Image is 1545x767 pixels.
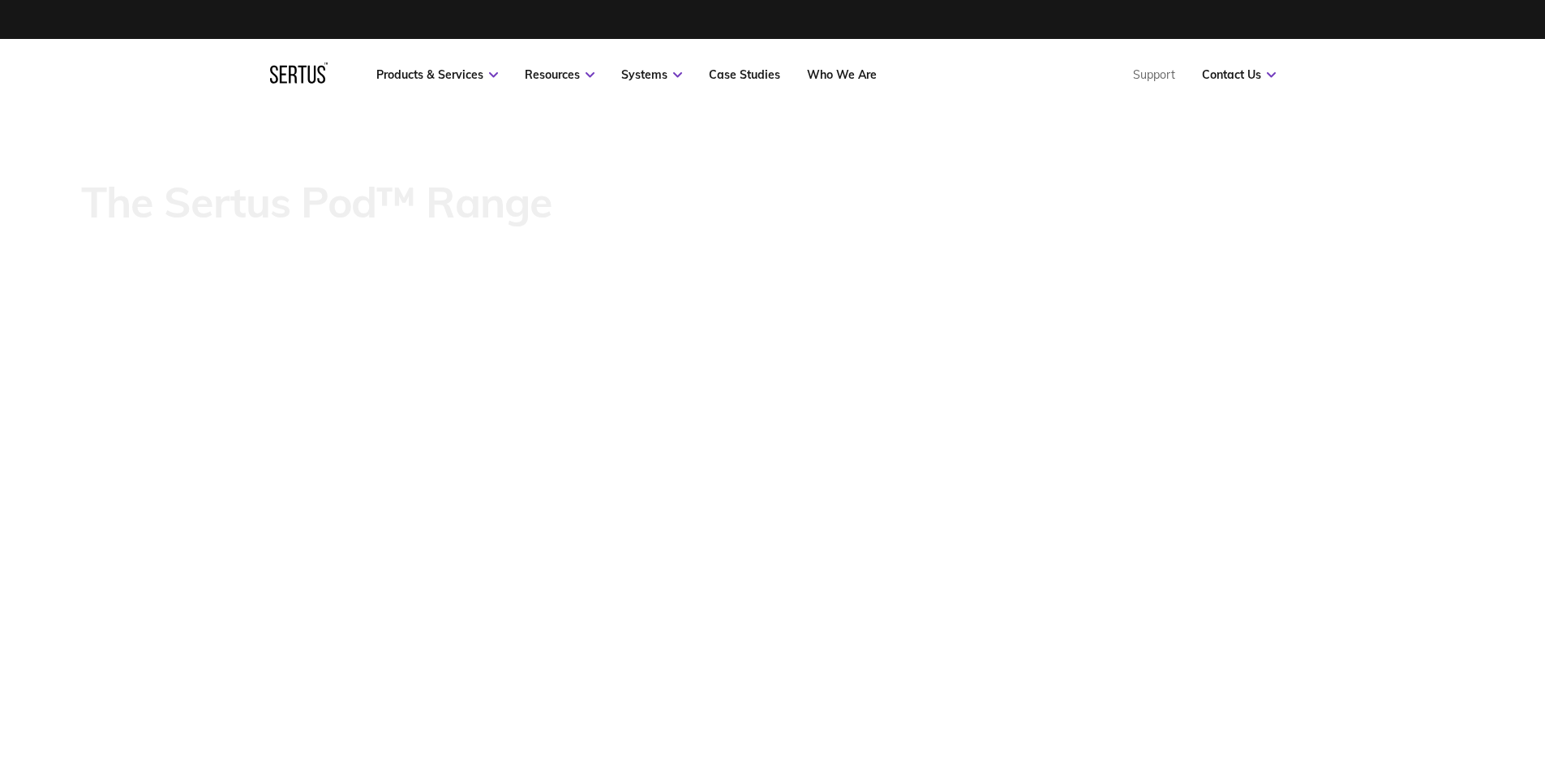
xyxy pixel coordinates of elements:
a: Systems [621,67,682,82]
a: Resources [525,67,594,82]
p: The Sertus Pod™ Range [81,179,552,225]
a: Products & Services [376,67,498,82]
a: Case Studies [709,67,780,82]
a: Support [1133,67,1175,82]
a: Who We Are [807,67,877,82]
a: Contact Us [1202,67,1276,82]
